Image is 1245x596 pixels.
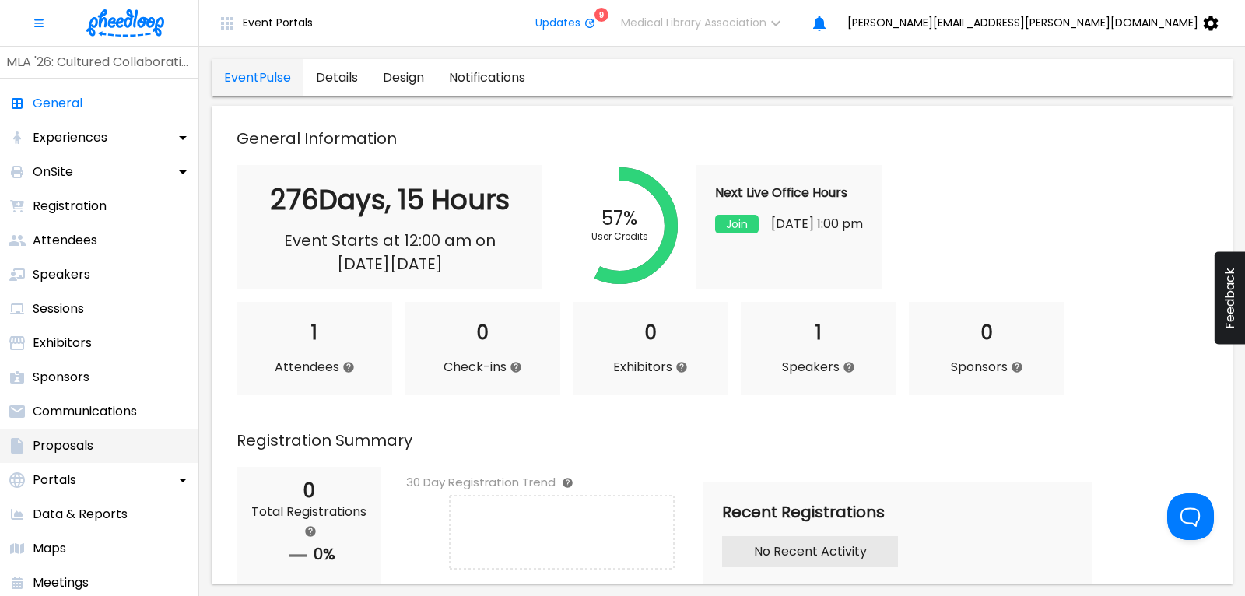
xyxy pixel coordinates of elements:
[249,252,530,275] p: [DATE] [DATE]
[722,500,1074,524] p: Recent Registrations
[33,436,93,455] p: Proposals
[33,197,107,216] p: Registration
[249,184,530,216] h2: 276 Days , 15 Hours
[608,8,804,39] button: Medical Library Association
[212,59,538,96] div: general tabs
[33,300,84,318] p: Sessions
[715,184,878,202] p: Next Live Office Hours
[585,358,716,377] p: Exhibitors
[406,473,716,492] h6: 30 Day Registration Trend
[601,208,637,230] div: 57%
[675,361,688,373] svg: Represents the total # of approved Exhibitors represented at your event.
[726,218,748,230] span: Join
[237,426,1220,454] p: Registration Summary
[205,8,325,39] button: Event Portals
[417,321,548,345] h2: 0
[33,573,89,592] p: Meetings
[33,128,107,147] p: Experiences
[921,321,1052,345] h2: 0
[33,505,128,524] p: Data & Reports
[33,265,90,284] p: Speakers
[33,368,89,387] p: Sponsors
[249,229,530,252] p: Event Starts at 12:00 am on
[847,16,1198,29] span: [PERSON_NAME][EMAIL_ADDRESS][PERSON_NAME][DOMAIN_NAME]
[33,334,92,352] p: Exhibitors
[1222,268,1237,329] span: Feedback
[33,231,97,250] p: Attendees
[621,16,766,29] span: Medical Library Association
[33,539,66,558] p: Maps
[771,215,863,233] p: [DATE] 1:00 pm
[715,215,759,233] button: Join
[237,124,1220,153] p: General Information
[342,361,355,373] svg: The total number of attendees at your event consuming user credits. This number does not include ...
[33,163,73,181] p: OnSite
[249,321,380,345] h2: 1
[33,94,82,113] p: General
[417,358,548,377] p: Check-ins
[249,503,369,540] p: Total Registrations
[1167,493,1214,540] iframe: Toggle Customer Support
[249,358,380,377] p: Attendees
[6,53,192,72] p: MLA '26: Cultured Collaborations
[249,479,369,503] h2: 0
[753,358,884,377] p: Speakers
[715,215,771,233] a: Join
[753,321,884,345] h2: 1
[86,9,164,37] img: logo
[921,358,1052,377] p: Sponsors
[243,16,313,29] span: Event Portals
[510,361,522,373] svg: The total number of attendees who have checked into your event.
[728,542,892,561] p: No Recent Activity
[33,471,76,489] p: Portals
[562,477,573,489] svg: This graph represents the number of total registrations completed per day over the past 30 days o...
[303,59,370,96] a: general-tab-details
[835,8,1239,39] button: [PERSON_NAME][EMAIL_ADDRESS][PERSON_NAME][DOMAIN_NAME]
[1011,361,1023,373] svg: Represents the total # of approved Sponsors represented at your event.
[523,8,608,39] button: Updates9
[304,525,317,538] svg: This number represents the total number of completed registrations at your event. The percentage ...
[843,361,855,373] svg: Represents the total # of Speakers represented at your event.
[33,402,137,421] p: Communications
[370,59,437,96] a: general-tab-design
[437,59,538,96] a: general-tab-notifications
[585,321,716,345] h2: 0
[249,540,369,571] h2: 0%
[591,230,648,244] div: User Credits
[535,16,580,29] span: Updates
[212,59,303,96] a: general-tab-EventPulse
[594,8,608,22] div: 9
